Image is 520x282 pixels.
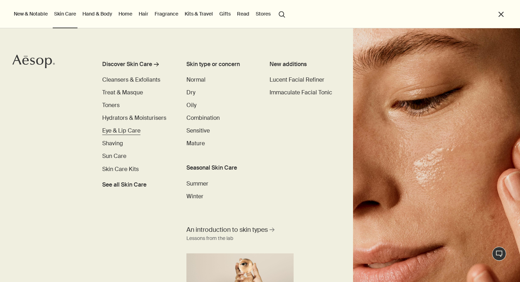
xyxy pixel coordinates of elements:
[102,114,166,122] a: Hydrators & Moisturisers
[186,234,233,243] div: Lessons from the lab
[12,54,55,69] svg: Aesop
[492,247,506,261] button: Live Assistance
[102,88,143,97] a: Treat & Masque
[102,127,140,135] a: Eye & Lip Care
[102,181,146,189] span: See all Skin Care
[276,7,288,20] button: Open search
[12,54,55,70] a: Aesop
[186,101,196,109] span: Oily
[186,88,195,97] a: Dry
[186,180,208,188] a: Summer
[102,152,126,160] a: Sun Care
[270,76,324,84] a: Lucent Facial Refiner
[254,9,272,18] button: Stores
[102,89,143,96] span: Treat & Masque
[102,140,123,147] span: Shaving
[102,178,146,189] a: See all Skin Care
[186,192,203,201] a: Winter
[102,76,160,84] a: Cleansers & Exfoliants
[102,165,139,173] span: Skin Care Kits
[186,76,206,84] a: Normal
[236,9,251,18] a: Read
[102,165,139,174] a: Skin Care Kits
[102,101,120,109] span: Toners
[186,140,205,147] span: Mature
[186,60,254,69] h3: Skin type or concern
[270,60,337,69] div: New additions
[53,9,77,18] a: Skin Care
[186,114,220,122] a: Combination
[102,60,171,71] a: Discover Skin Care
[137,9,150,18] a: Hair
[81,9,114,18] a: Hand & Body
[186,127,210,135] a: Sensitive
[102,127,140,134] span: Eye & Lip Care
[102,152,126,160] span: Sun Care
[117,9,134,18] a: Home
[186,127,210,134] span: Sensitive
[497,10,505,18] button: Close the Menu
[12,9,49,18] button: New & Notable
[270,88,332,97] a: Immaculate Facial Tonic
[186,193,203,200] span: Winter
[186,101,196,110] a: Oily
[102,60,152,69] div: Discover Skin Care
[270,89,332,96] span: Immaculate Facial Tonic
[186,225,268,234] span: An introduction to skin types
[153,9,180,18] a: Fragrance
[102,101,120,110] a: Toners
[186,164,254,172] h3: Seasonal Skin Care
[218,9,232,18] a: Gifts
[353,28,520,282] img: Woman holding her face with her hands
[183,9,214,18] a: Kits & Travel
[186,139,205,148] a: Mature
[102,139,123,148] a: Shaving
[186,89,195,96] span: Dry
